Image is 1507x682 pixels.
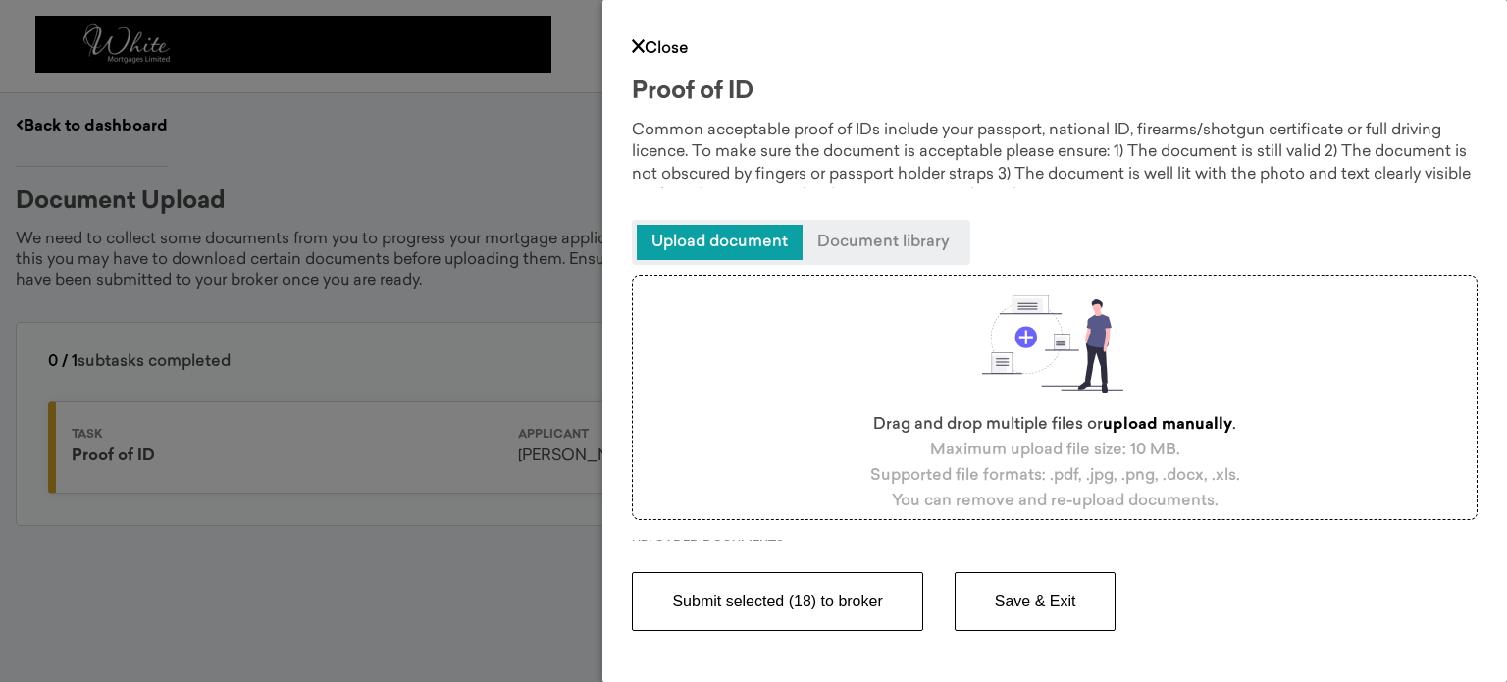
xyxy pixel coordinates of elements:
span: Document library [803,225,964,260]
p: You can remove and re-upload documents. [887,489,1223,514]
div: Proof of ID [632,80,1478,104]
p: Supported file formats: .pdf, .jpg, .png, .docx, .xls. [865,463,1245,489]
img: illustration-drop-files.svg [967,281,1143,408]
button: Save & Exit [955,572,1117,631]
div: Common acceptable proof of IDs include your passport, national ID, firearms/shotgun certificate o... [632,120,1478,188]
span: Upload document [637,225,803,260]
label: upload manually [1103,417,1232,433]
a: Close [632,41,689,57]
button: Submit selected (18) to broker [632,572,922,631]
p: Drag and drop multiple files or . [868,412,1241,438]
p: UPLOADED DOCUMENTS [632,540,1478,551]
p: Maximum upload file size: 10 MB. [925,438,1185,463]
